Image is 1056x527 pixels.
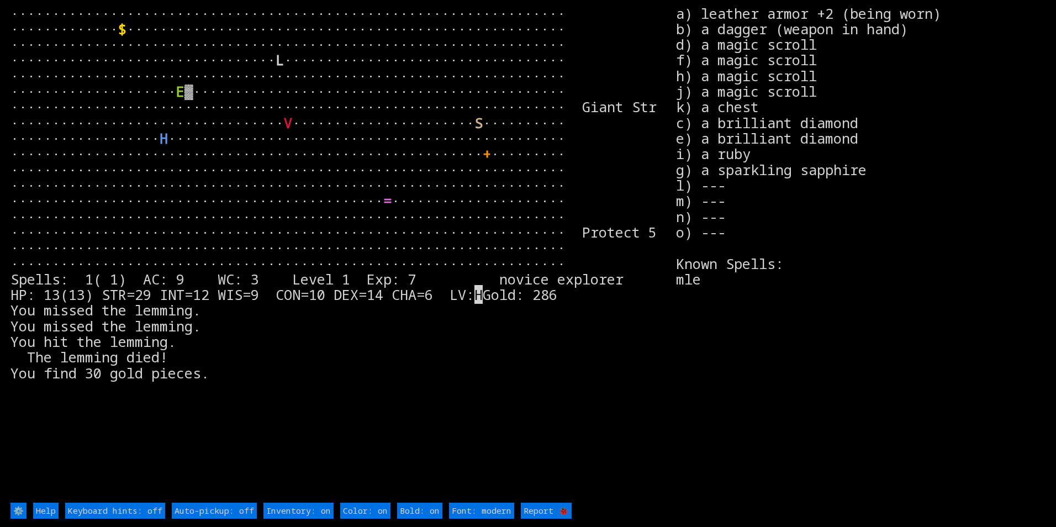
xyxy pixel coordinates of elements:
[521,503,572,518] input: Report 🐞
[676,6,1046,501] stats: a) leather armor +2 (being worn) b) a dagger (weapon in hand) d) a magic scroll f) a magic scroll...
[33,503,59,518] input: Help
[172,503,257,518] input: Auto-pickup: off
[340,503,390,518] input: Color: on
[263,503,334,518] input: Inventory: on
[397,503,442,518] input: Bold: on
[474,285,483,304] mark: H
[10,6,676,501] larn: ··································································· ············· ···············...
[284,113,292,132] font: V
[276,50,284,69] font: L
[474,113,483,132] font: S
[65,503,165,518] input: Keyboard hints: off
[160,129,168,147] font: H
[118,19,126,38] font: $
[383,191,392,210] font: =
[483,144,491,163] font: +
[10,503,27,518] input: ⚙️
[176,82,184,101] font: E
[449,503,514,518] input: Font: modern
